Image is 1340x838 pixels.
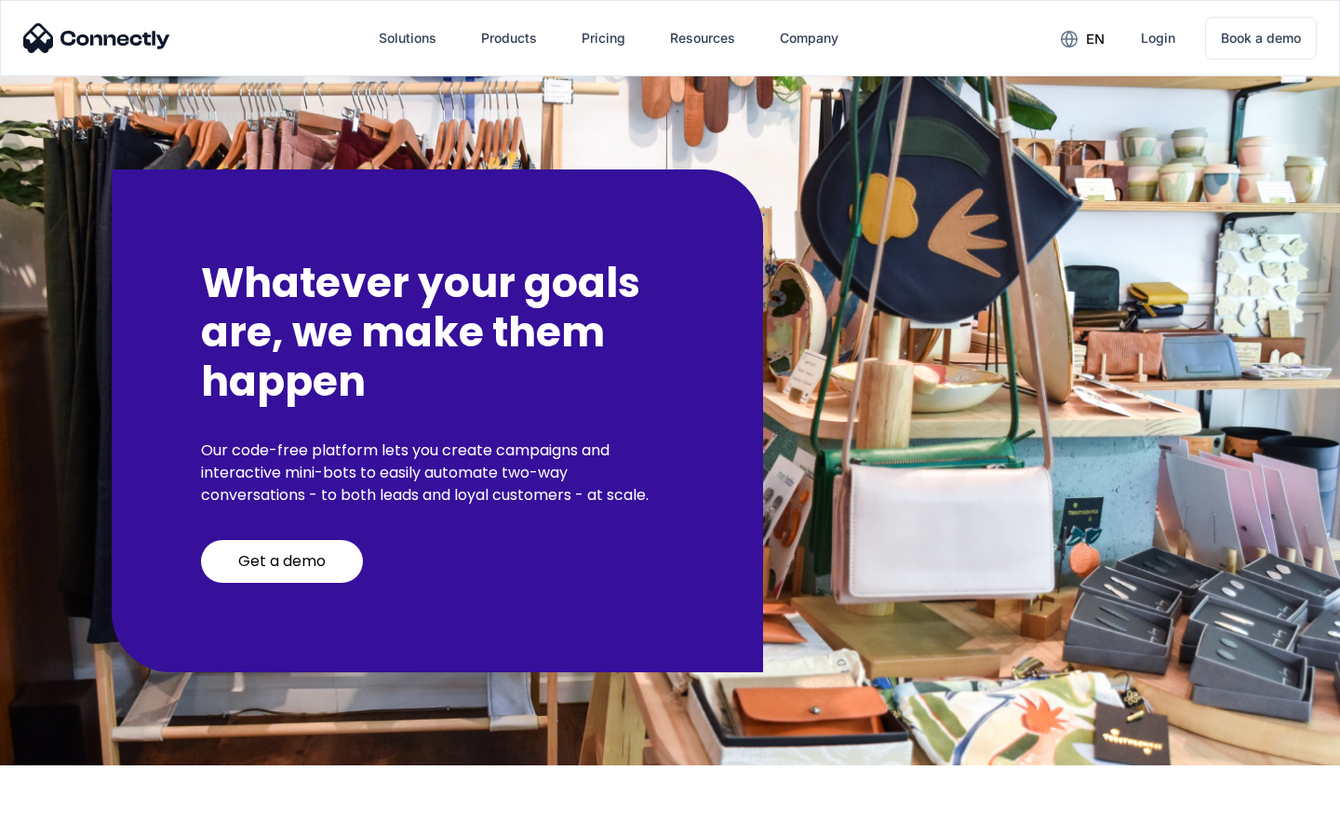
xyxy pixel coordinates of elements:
[582,25,625,51] div: Pricing
[201,540,363,583] a: Get a demo
[481,25,537,51] div: Products
[567,16,640,61] a: Pricing
[1126,16,1190,61] a: Login
[23,23,170,53] img: Connectly Logo
[37,805,112,831] ul: Language list
[780,25,838,51] div: Company
[19,805,112,831] aside: Language selected: English
[201,439,674,507] p: Our code-free platform lets you create campaigns and interactive mini-bots to easily automate two...
[379,25,436,51] div: Solutions
[201,259,674,406] h2: Whatever your goals are, we make them happen
[670,25,735,51] div: Resources
[1205,17,1317,60] a: Book a demo
[1086,26,1105,52] div: en
[238,552,326,571] div: Get a demo
[1141,25,1175,51] div: Login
